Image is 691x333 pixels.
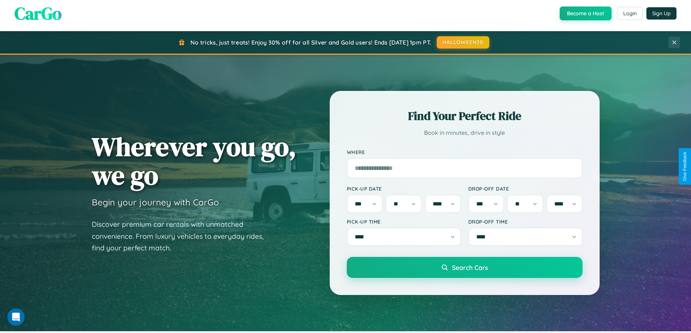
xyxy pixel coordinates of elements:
span: CarGo [15,1,62,25]
span: No tricks, just treats! Enjoy 30% off for all Silver and Gold users! Ends [DATE] 1pm PT. [190,39,431,46]
h3: Begin your journey with CarGo [92,197,219,208]
label: Drop-off Time [468,218,583,225]
label: Pick-up Time [347,218,461,225]
label: Drop-off Date [468,186,583,192]
button: Login [617,7,643,20]
h1: Wherever you go, we go [92,132,296,190]
iframe: Intercom live chat [7,308,25,326]
button: Become a Host [560,7,612,20]
p: Discover premium car rentals with unmatched convenience. From luxury vehicles to everyday rides, ... [92,218,273,254]
button: HALLOWEEN30 [437,36,489,49]
label: Pick-up Date [347,186,461,192]
div: Give Feedback [682,152,687,181]
p: Book in minutes, drive in style [347,128,583,138]
label: Where [347,149,583,155]
button: Search Cars [347,257,583,278]
h2: Find Your Perfect Ride [347,108,583,124]
span: Search Cars [452,263,488,271]
button: Sign Up [646,7,676,20]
